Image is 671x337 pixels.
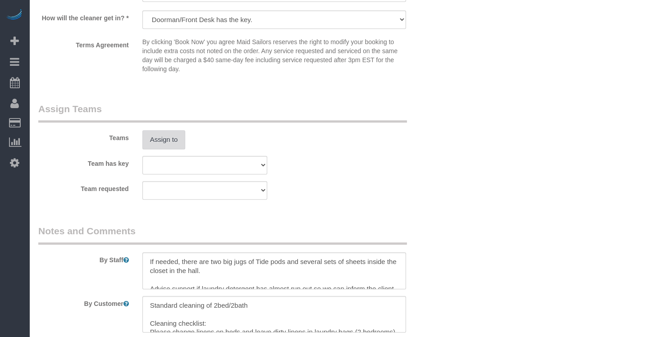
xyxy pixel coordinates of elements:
[5,9,23,22] img: Automaid Logo
[38,224,407,245] legend: Notes and Comments
[32,296,136,308] label: By Customer
[32,252,136,264] label: By Staff
[142,37,406,73] p: By clicking 'Book Now' you agree Maid Sailors reserves the right to modify your booking to includ...
[32,181,136,193] label: Team requested
[32,156,136,168] label: Team has key
[32,10,136,23] label: How will the cleaner get in? *
[38,102,407,123] legend: Assign Teams
[142,130,186,149] button: Assign to
[32,130,136,142] label: Teams
[32,37,136,50] label: Terms Agreement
